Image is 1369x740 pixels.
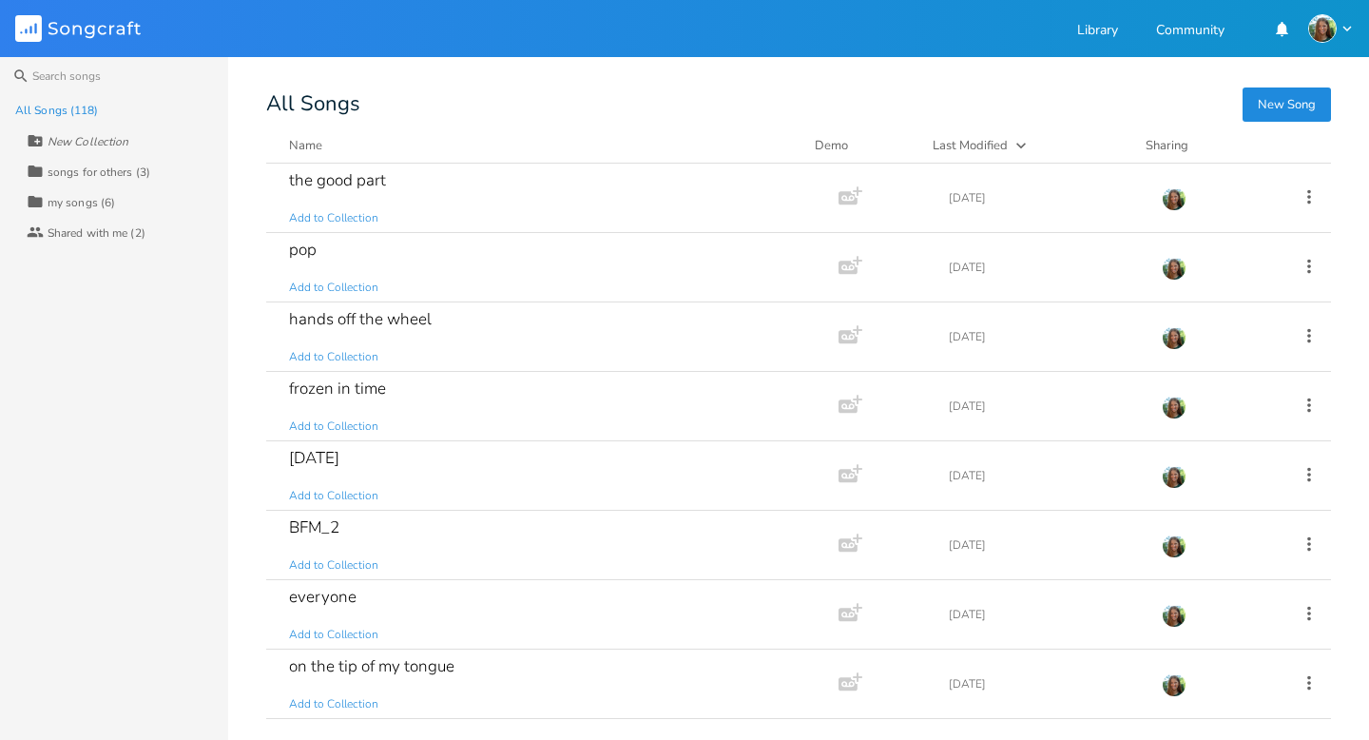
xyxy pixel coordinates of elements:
[949,539,1139,551] div: [DATE]
[289,557,378,574] span: Add to Collection
[48,227,145,239] div: Shared with me (2)
[48,197,115,208] div: my songs (6)
[289,136,792,155] button: Name
[949,609,1139,620] div: [DATE]
[289,242,317,258] div: pop
[1156,24,1224,40] a: Community
[1162,395,1186,419] img: Olivia Burnette
[289,311,432,327] div: hands off the wheel
[289,210,378,226] span: Add to Collection
[949,192,1139,204] div: [DATE]
[289,696,378,712] span: Add to Collection
[1162,603,1186,628] img: Olivia Burnette
[1162,672,1186,697] img: Olivia Burnette
[1077,24,1118,40] a: Library
[15,105,99,116] div: All Songs (118)
[933,136,1123,155] button: Last Modified
[289,349,378,365] span: Add to Collection
[289,627,378,643] span: Add to Collection
[949,262,1139,273] div: [DATE]
[1162,534,1186,558] img: Olivia Burnette
[266,95,1331,113] div: All Songs
[949,678,1139,690] div: [DATE]
[1162,186,1186,211] img: Olivia Burnette
[1243,88,1331,122] button: New Song
[289,380,386,397] div: frozen in time
[289,280,378,296] span: Add to Collection
[949,331,1139,342] div: [DATE]
[1162,325,1186,350] img: Olivia Burnette
[289,589,357,605] div: everyone
[1308,14,1337,43] img: Olivia Burnette
[289,658,454,674] div: on the tip of my tongue
[289,488,378,504] span: Add to Collection
[289,137,322,154] div: Name
[289,519,339,536] div: BFM_2
[289,450,339,466] div: [DATE]
[1162,256,1186,281] img: Olivia Burnette
[1162,464,1186,489] img: Olivia Burnette
[933,137,1008,154] div: Last Modified
[289,419,378,435] span: Add to Collection
[1146,136,1260,155] div: Sharing
[815,136,910,155] div: Demo
[48,136,128,147] div: New Collection
[48,166,150,178] div: songs for others (3)
[949,470,1139,481] div: [DATE]
[289,172,386,188] div: the good part
[949,400,1139,412] div: [DATE]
